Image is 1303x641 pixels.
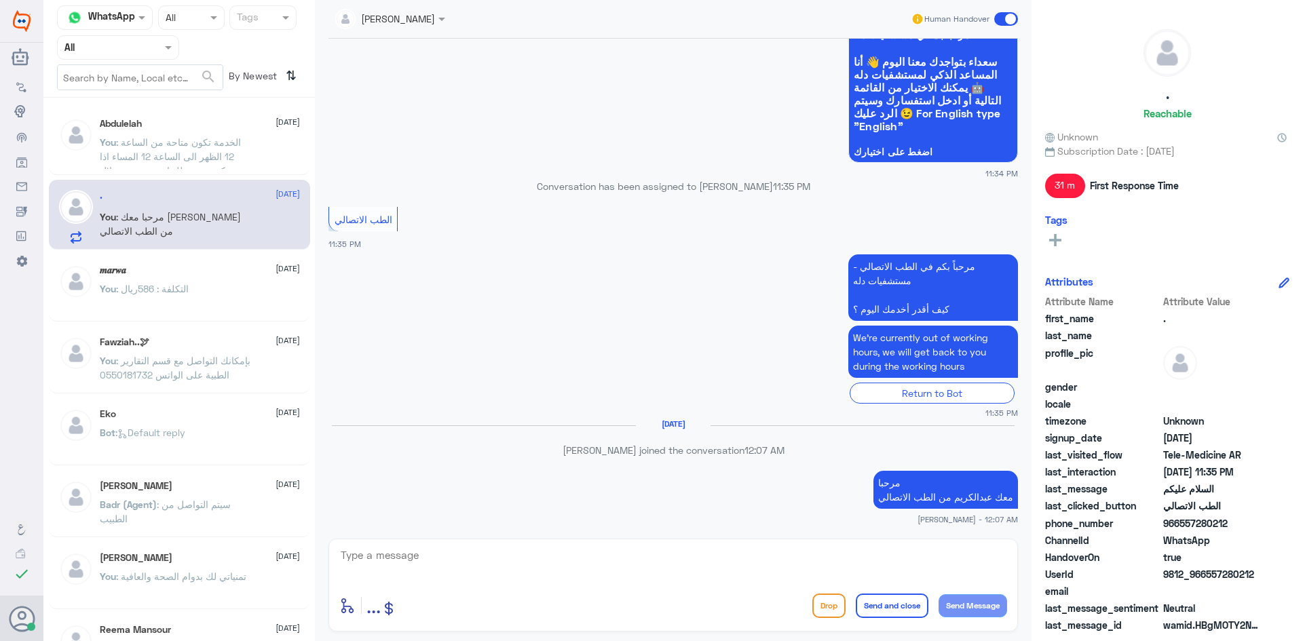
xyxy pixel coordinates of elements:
[276,188,300,200] span: [DATE]
[100,499,231,524] span: : سيتم التواصل من الطبيب
[1045,414,1160,428] span: timezone
[100,283,116,294] span: You
[64,7,85,28] img: whatsapp.png
[924,13,989,25] span: Human Handover
[1045,499,1160,513] span: last_clicked_button
[1045,346,1160,377] span: profile_pic
[1163,584,1262,598] span: null
[1045,431,1160,445] span: signup_date
[1045,397,1160,411] span: locale
[100,118,142,130] h5: Abdulelah
[1144,30,1190,76] img: defaultAdmin.png
[100,336,149,348] h5: Fawziah..🕊
[1045,328,1160,343] span: last_name
[854,55,1013,132] span: سعداء بتواجدك معنا اليوم 👋 أنا المساعد الذكي لمستشفيات دله 🤖 يمكنك الاختيار من القائمة التالية أو...
[1045,380,1160,394] span: gender
[812,594,846,618] button: Drop
[1045,448,1160,462] span: last_visited_flow
[854,147,1013,157] span: اضغط على اختيارك
[848,254,1018,321] p: 10/9/2025, 11:35 PM
[276,478,300,490] span: [DATE]
[1045,465,1160,479] span: last_interaction
[1163,601,1262,615] span: 0
[1163,397,1262,411] span: null
[1045,214,1068,226] h6: Tags
[59,408,93,442] img: defaultAdmin.png
[1163,499,1262,513] span: الطب الاتصالي
[116,283,189,294] span: : التكلفة : 586ريال
[985,168,1018,179] span: 11:34 PM
[1163,346,1197,380] img: defaultAdmin.png
[1163,294,1262,309] span: Attribute Value
[1045,550,1160,564] span: HandoverOn
[1045,618,1160,632] span: last_message_id
[1163,550,1262,564] span: true
[854,30,1013,41] span: مرحباً بك في مستشفيات دله
[200,69,216,85] span: search
[1166,87,1169,102] h5: .
[100,570,116,582] span: You
[100,480,172,492] h5: Anas
[14,566,30,582] i: check
[1045,311,1160,326] span: first_name
[276,550,300,562] span: [DATE]
[1045,516,1160,530] span: phone_number
[286,64,297,87] i: ⇅
[59,552,93,586] img: defaultAdmin.png
[100,355,116,366] span: You
[1045,275,1093,288] h6: Attributes
[58,65,223,90] input: Search by Name, Local etc…
[13,10,31,32] img: Widebot Logo
[9,606,35,632] button: Avatar
[328,239,361,248] span: 11:35 PM
[100,211,241,237] span: : مرحبا معك [PERSON_NAME] من الطب الاتصالي
[100,136,116,148] span: You
[1163,414,1262,428] span: Unknown
[1163,516,1262,530] span: 966557280212
[1163,465,1262,479] span: 2025-09-10T20:35:09.864Z
[1045,174,1085,198] span: 31 m
[223,64,280,92] span: By Newest
[1144,107,1192,119] h6: Reachable
[1163,431,1262,445] span: 2025-09-10T20:34:49.052Z
[100,265,126,276] h5: 𝒎𝒂𝒓𝒘𝒂
[918,513,1018,525] span: [PERSON_NAME] - 12:07 AM
[59,265,93,298] img: defaultAdmin.png
[366,590,381,621] button: ...
[985,407,1018,419] span: 11:35 PM
[335,214,392,225] span: الطب الاتصالي
[366,593,381,617] span: ...
[276,622,300,634] span: [DATE]
[59,336,93,370] img: defaultAdmin.png
[100,624,171,636] h5: Reema Mansour
[1163,482,1262,496] span: السلام عليكم
[235,9,259,27] div: Tags
[116,570,246,582] span: : تمنياتي لك بدوام الصحة والعافية
[100,190,102,201] h5: .
[850,383,1015,404] div: Return to Bot
[276,334,300,347] span: [DATE]
[100,552,172,564] h5: Mohammed ALRASHED
[100,211,116,222] span: You
[939,594,1007,617] button: Send Message
[1163,567,1262,581] span: 9812_966557280212
[1163,448,1262,462] span: Tele-Medicine AR
[773,180,810,192] span: 11:35 PM
[744,444,785,456] span: 12:07 AM
[1163,311,1262,326] span: .
[328,179,1018,193] p: Conversation has been assigned to [PERSON_NAME]
[1045,584,1160,598] span: email
[100,408,116,420] h5: Eko
[59,480,93,514] img: defaultAdmin.png
[856,594,928,618] button: Send and close
[100,355,250,381] span: : بإمكانك التواصل مع قسم التقارير الطبية على الواتس 0550181732
[1045,130,1098,144] span: Unknown
[1163,618,1262,632] span: wamid.HBgMOTY2NTU3MjgwMjEyFQIAEhgUM0E0QTk2NDQxMDg3NkU5MzY5N0IA
[115,427,185,438] span: : Default reply
[873,471,1018,509] p: 11/9/2025, 12:07 AM
[1090,178,1179,193] span: First Response Time
[100,136,241,191] span: : الخدمة تكون متاحة من الساعة 12 الظهر الى الساعة 12 المساء اذا كنت تريد طلبها عن بعد من خلال الا...
[1045,601,1160,615] span: last_message_sentiment
[328,443,1018,457] p: [PERSON_NAME] joined the conversation
[276,263,300,275] span: [DATE]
